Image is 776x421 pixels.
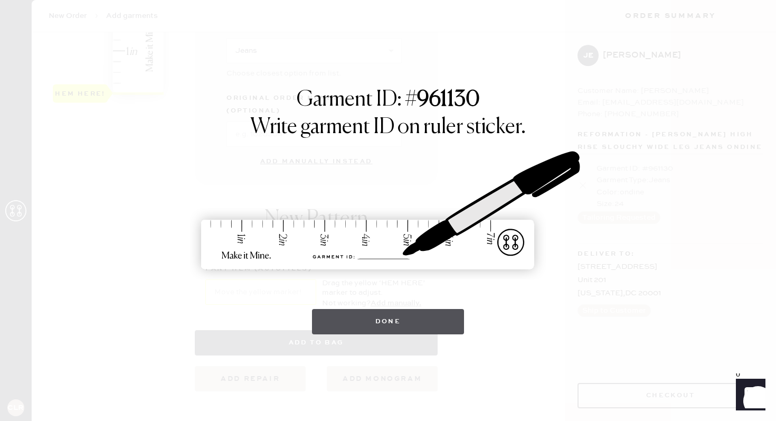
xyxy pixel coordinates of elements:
[190,124,586,298] img: ruler-sticker-sharpie.svg
[297,87,480,115] h1: Garment ID: #
[312,309,465,334] button: Done
[417,89,480,110] strong: 961130
[250,115,526,140] h1: Write garment ID on ruler sticker.
[726,373,771,419] iframe: Front Chat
